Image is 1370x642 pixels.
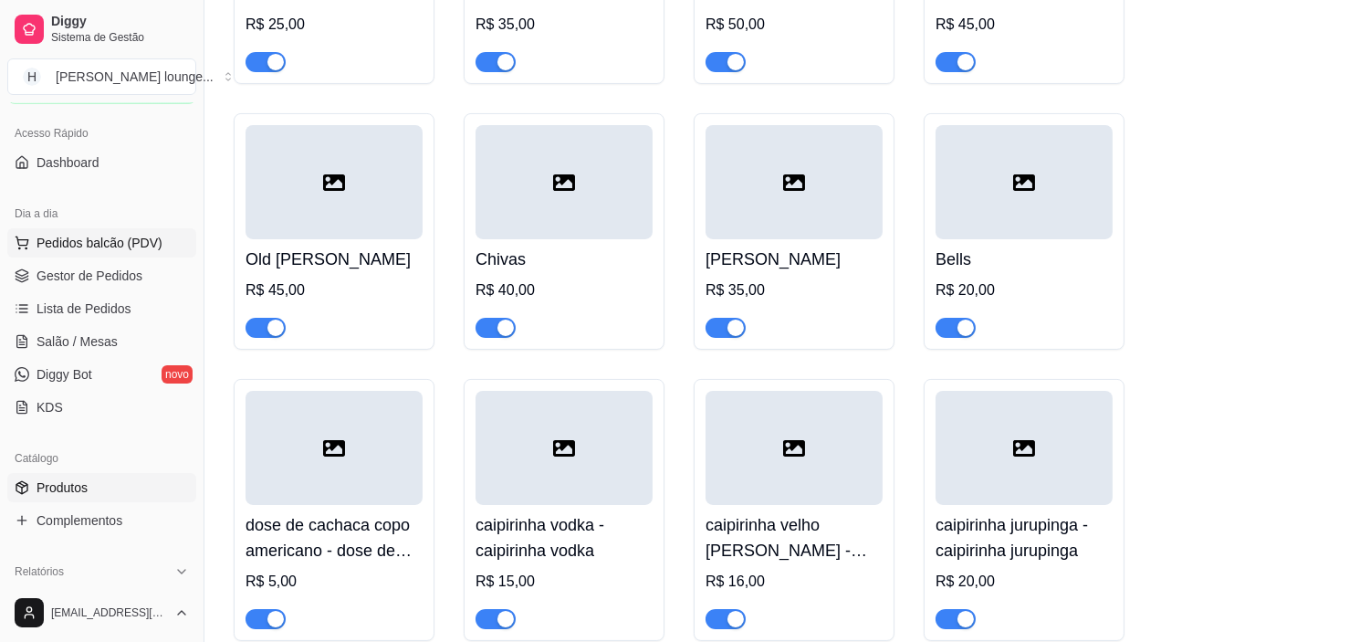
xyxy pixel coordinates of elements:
[7,506,196,535] a: Complementos
[7,58,196,95] button: Select a team
[37,365,92,384] span: Diggy Bot
[246,279,423,301] div: R$ 45,00
[706,571,883,593] div: R$ 16,00
[936,247,1113,272] h4: Bells
[246,512,423,563] h4: dose de cachaca copo americano - dose de cachaca copo americano
[7,327,196,356] a: Salão / Mesas
[476,571,653,593] div: R$ 15,00
[37,479,88,497] span: Produtos
[476,279,653,301] div: R$ 40,00
[37,267,142,285] span: Gestor de Pedidos
[7,591,196,635] button: [EMAIL_ADDRESS][DOMAIN_NAME]
[7,360,196,389] a: Diggy Botnovo
[51,14,189,30] span: Diggy
[476,14,653,36] div: R$ 35,00
[706,512,883,563] h4: caipirinha velho [PERSON_NAME] - [PERSON_NAME]
[936,14,1113,36] div: R$ 45,00
[7,228,196,258] button: Pedidos balcão (PDV)
[7,199,196,228] div: Dia a dia
[936,279,1113,301] div: R$ 20,00
[7,7,196,51] a: DiggySistema de Gestão
[51,30,189,45] span: Sistema de Gestão
[37,398,63,416] span: KDS
[706,279,883,301] div: R$ 35,00
[37,234,162,252] span: Pedidos balcão (PDV)
[37,153,99,172] span: Dashboard
[476,247,653,272] h4: Chivas
[246,571,423,593] div: R$ 5,00
[23,68,41,86] span: H
[476,512,653,563] h4: caipirinha vodka - caipirinha vodka
[37,511,122,530] span: Complementos
[7,473,196,502] a: Produtos
[15,564,64,579] span: Relatórios
[51,605,167,620] span: [EMAIL_ADDRESS][DOMAIN_NAME]
[37,332,118,351] span: Salão / Mesas
[7,444,196,473] div: Catálogo
[37,300,131,318] span: Lista de Pedidos
[246,247,423,272] h4: Old [PERSON_NAME]
[7,148,196,177] a: Dashboard
[56,68,214,86] div: [PERSON_NAME] lounge ...
[936,571,1113,593] div: R$ 20,00
[7,294,196,323] a: Lista de Pedidos
[246,14,423,36] div: R$ 25,00
[706,14,883,36] div: R$ 50,00
[936,512,1113,563] h4: caipirinha jurupinga - caipirinha jurupinga
[706,247,883,272] h4: [PERSON_NAME]
[7,261,196,290] a: Gestor de Pedidos
[7,119,196,148] div: Acesso Rápido
[7,393,196,422] a: KDS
